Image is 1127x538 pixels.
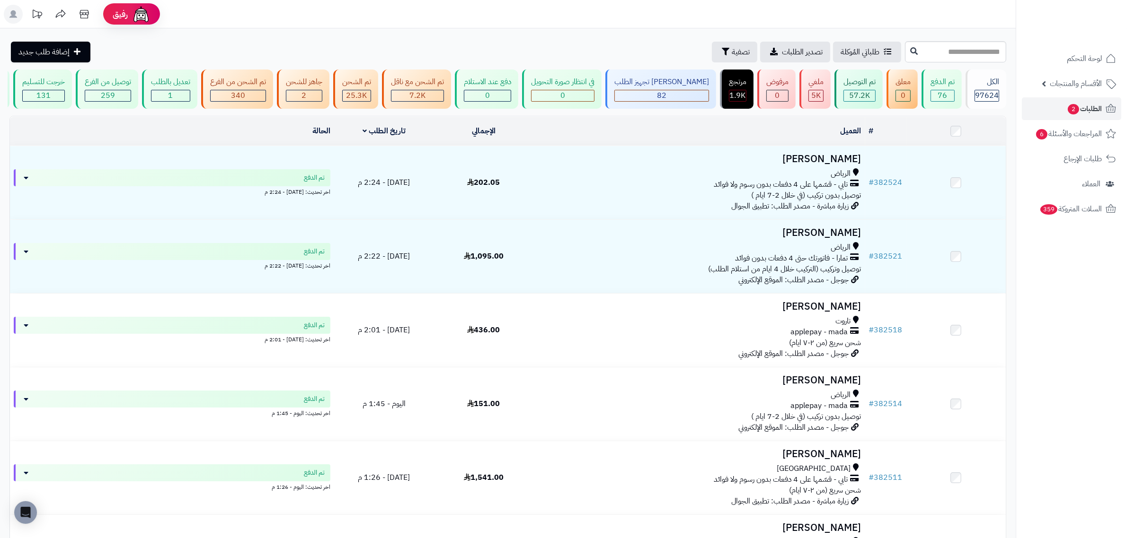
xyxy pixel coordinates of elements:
[346,90,367,101] span: 25.3K
[732,46,750,58] span: تصفية
[18,46,70,58] span: إضافة طلب جديد
[331,69,380,109] a: تم الشحن 25.3K
[896,77,911,87] div: معلق
[869,398,874,409] span: #
[836,316,851,327] span: تاروت
[729,90,746,101] div: 1856
[718,69,755,109] a: مرتجع 1.9K
[531,77,595,87] div: في انتظار صورة التحويل
[532,90,594,101] div: 0
[467,177,500,188] span: 202.05
[199,69,275,109] a: تم الشحن من الفرع 340
[342,77,371,87] div: تم الشحن
[849,90,870,101] span: 57.2K
[85,77,131,87] div: توصيل من الفرع
[23,90,64,101] div: 131
[312,125,330,137] a: الحالة
[140,69,199,109] a: تعديل بالطلب 1
[869,177,903,188] a: #382524
[1063,26,1118,46] img: logo-2.png
[739,348,849,359] span: جوجل - مصدر الطلب: الموقع الإلكتروني
[537,522,861,533] h3: [PERSON_NAME]
[304,394,325,404] span: تم الدفع
[537,301,861,312] h3: [PERSON_NAME]
[931,90,954,101] div: 76
[709,263,861,275] span: توصيل وتركيب (التركيب خلال 4 ايام من استلام الطلب)
[169,90,173,101] span: 1
[304,468,325,477] span: تم الدفع
[791,327,848,338] span: applepay - mada
[14,408,330,417] div: اخر تحديث: اليوم - 1:45 م
[11,69,74,109] a: خرجت للتسليم 131
[964,69,1008,109] a: الكل97624
[85,90,131,101] div: 259
[467,324,500,336] span: 436.00
[74,69,140,109] a: توصيل من الفرع 259
[358,177,410,188] span: [DATE] - 2:24 م
[358,472,410,483] span: [DATE] - 1:26 م
[603,69,718,109] a: [PERSON_NAME] تجهيز الطلب 82
[1050,77,1102,90] span: الأقسام والمنتجات
[304,247,325,256] span: تم الدفع
[1036,129,1047,139] span: 6
[275,69,331,109] a: جاهز للشحن 2
[151,77,190,87] div: تعديل بالطلب
[151,90,190,101] div: 1
[1040,204,1057,215] span: 359
[537,227,861,238] h3: [PERSON_NAME]
[920,69,964,109] a: تم الدفع 76
[304,173,325,182] span: تم الدفع
[752,411,861,422] span: توصيل بدون تركيب (في خلال 2-7 ايام )
[790,485,861,496] span: شحن سريع (من ٢-٧ ايام)
[714,474,848,485] span: تابي - قسّمها على 4 دفعات بدون رسوم ولا فوائد
[931,77,955,87] div: تم الدفع
[1067,102,1102,115] span: الطلبات
[869,125,874,137] a: #
[1064,152,1102,165] span: طلبات الإرجاع
[409,90,426,101] span: 7.2K
[901,90,905,101] span: 0
[798,69,833,109] a: ملغي 5K
[211,90,266,101] div: 340
[14,260,330,270] div: اخر تحديث: [DATE] - 2:22 م
[286,90,322,101] div: 2
[782,46,823,58] span: تصدير الطلبات
[869,324,903,336] a: #382518
[231,90,245,101] span: 340
[614,77,709,87] div: [PERSON_NAME] تجهيز الطلب
[11,42,90,62] a: إضافة طلب جديد
[343,90,371,101] div: 25259
[755,69,798,109] a: مرفوض 0
[1082,177,1100,191] span: العملاء
[657,90,666,101] span: 82
[869,472,903,483] a: #382511
[1022,173,1121,195] a: العملاء
[304,321,325,330] span: تم الدفع
[833,42,901,62] a: طلباتي المُوكلة
[485,90,490,101] span: 0
[210,77,266,87] div: تم الشحن من الفرع
[1022,97,1121,120] a: الطلبات2
[896,90,910,101] div: 0
[869,472,874,483] span: #
[363,398,406,409] span: اليوم - 1:45 م
[391,90,444,101] div: 7222
[833,69,885,109] a: تم التوصيل 57.2K
[729,77,746,87] div: مرتجع
[869,324,874,336] span: #
[767,90,788,101] div: 0
[869,251,903,262] a: #382521
[791,400,848,411] span: applepay - mada
[358,324,410,336] span: [DATE] - 2:01 م
[537,375,861,386] h3: [PERSON_NAME]
[36,90,51,101] span: 131
[760,42,830,62] a: تصدير الطلبات
[732,200,849,212] span: زيارة مباشرة - مصدر الطلب: تطبيق الجوال
[1022,148,1121,170] a: طلبات الإرجاع
[809,90,823,101] div: 5012
[1068,104,1079,114] span: 2
[464,251,504,262] span: 1,095.00
[844,90,875,101] div: 57239
[467,398,500,409] span: 151.00
[14,334,330,344] div: اخر تحديث: [DATE] - 2:01 م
